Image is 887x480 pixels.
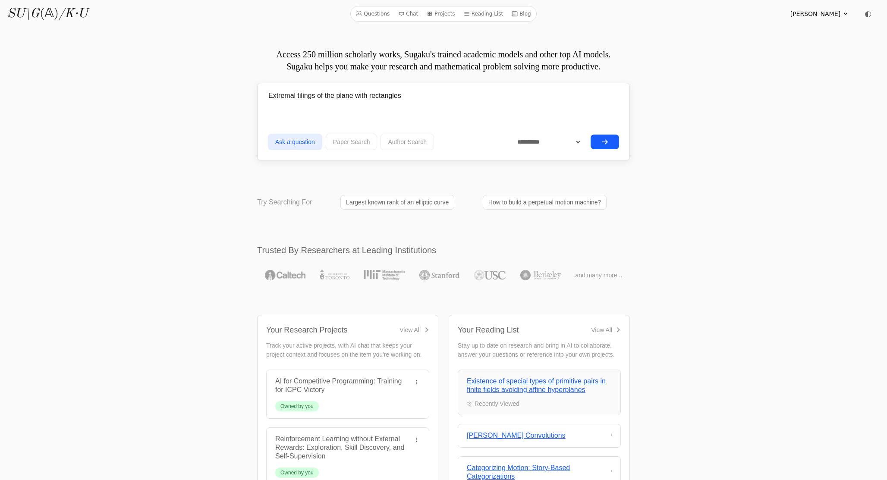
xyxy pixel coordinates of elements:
[340,195,454,210] a: Largest known rank of an elliptic curve
[399,326,429,334] a: View All
[475,399,519,408] div: Recently Viewed
[467,377,606,393] a: Existence of special types of primitive pairs in finite fields avoiding affine hyperplanes
[7,7,40,20] i: SU\G
[257,244,630,256] h2: Trusted By Researchers at Leading Institutions
[458,324,519,336] div: Your Reading List
[458,341,621,359] p: Stay up to date on research and bring in AI to collaborate, answer your questions or reference in...
[399,326,421,334] div: View All
[474,270,506,280] img: USC
[280,403,314,410] div: Owned by you
[423,8,458,19] a: Projects
[265,270,305,280] img: Caltech
[352,8,393,19] a: Questions
[275,377,402,393] a: AI for Competitive Programming: Training for ICPC Victory
[275,435,404,460] a: Reinforcement Learning without External Rewards: Exploration, Skill Discovery, and Self-Supervision
[591,326,612,334] div: View All
[7,6,88,22] a: SU\G(𝔸)/K·U
[59,7,88,20] i: /K·U
[460,8,507,19] a: Reading List
[326,134,377,150] button: Paper Search
[266,341,429,359] p: Track your active projects, with AI chat that keeps your project context and focuses on the item ...
[268,85,619,107] input: Ask me a question
[790,9,840,18] span: [PERSON_NAME]
[467,464,570,480] a: Categorizing Motion: Story-Based Categorizations
[395,8,421,19] a: Chat
[859,5,877,22] button: ◐
[467,432,566,439] a: [PERSON_NAME] Convolutions
[381,134,434,150] button: Author Search
[419,270,459,280] img: Stanford
[575,271,622,279] span: and many more...
[591,326,621,334] a: View All
[865,10,871,18] span: ◐
[520,270,561,280] img: UC Berkeley
[280,469,314,476] div: Owned by you
[508,8,535,19] a: Blog
[320,270,349,280] img: University of Toronto
[266,324,347,336] div: Your Research Projects
[257,48,630,72] p: Access 250 million scholarly works, Sugaku's trained academic models and other top AI models. Sug...
[483,195,607,210] a: How to build a perpetual motion machine?
[268,134,322,150] button: Ask a question
[364,270,405,280] img: MIT
[790,9,849,18] summary: [PERSON_NAME]
[257,197,312,207] p: Try Searching For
